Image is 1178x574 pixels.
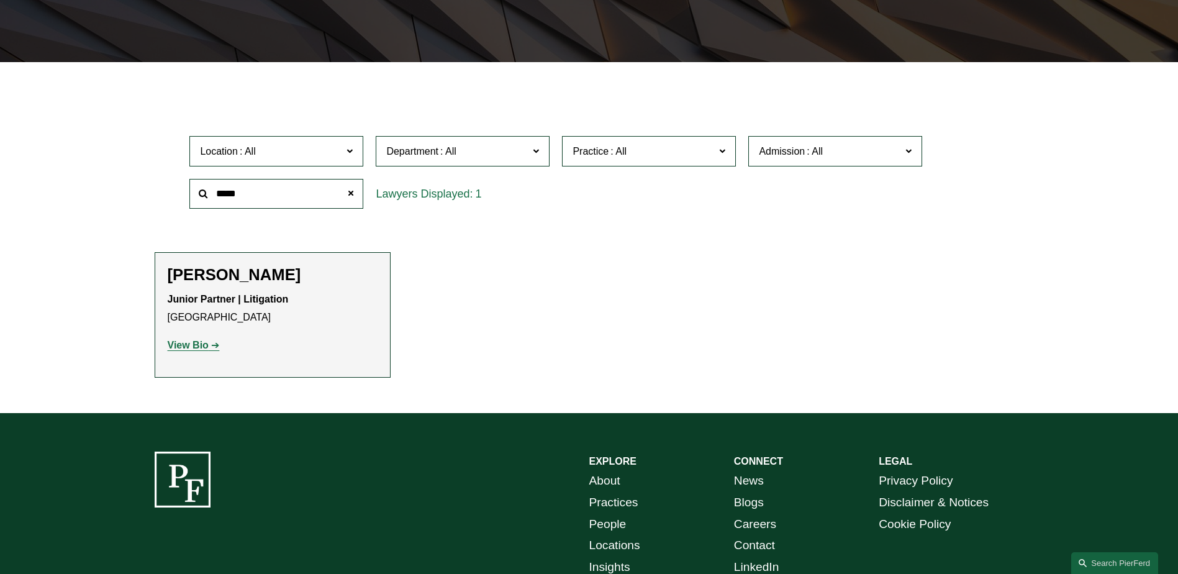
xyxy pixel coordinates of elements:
[589,470,620,492] a: About
[879,492,989,514] a: Disclaimer & Notices
[734,535,775,557] a: Contact
[734,456,783,467] strong: CONNECT
[879,456,912,467] strong: LEGAL
[200,146,238,157] span: Location
[589,456,637,467] strong: EXPLORE
[589,514,627,535] a: People
[734,470,764,492] a: News
[734,492,764,514] a: Blogs
[168,340,209,350] strong: View Bio
[168,291,378,327] p: [GEOGRAPHIC_DATA]
[475,188,481,200] span: 1
[589,492,638,514] a: Practices
[759,146,805,157] span: Admission
[168,265,378,285] h2: [PERSON_NAME]
[734,514,776,535] a: Careers
[168,340,220,350] a: View Bio
[879,514,951,535] a: Cookie Policy
[168,294,289,304] strong: Junior Partner | Litigation
[589,535,640,557] a: Locations
[879,470,953,492] a: Privacy Policy
[386,146,438,157] span: Department
[573,146,609,157] span: Practice
[1071,552,1158,574] a: Search this site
